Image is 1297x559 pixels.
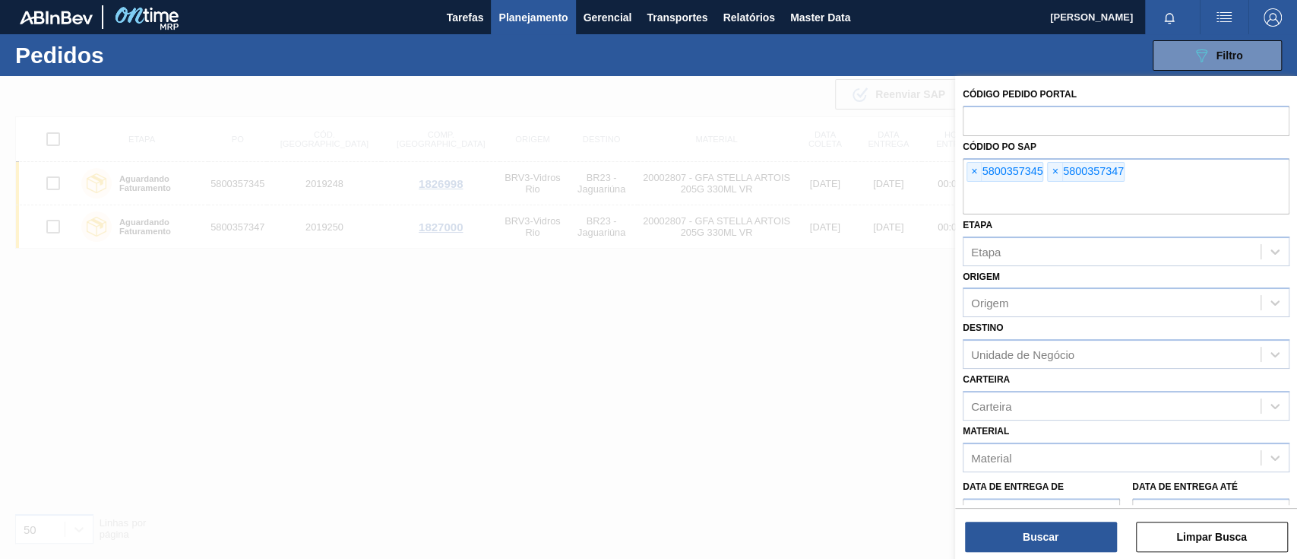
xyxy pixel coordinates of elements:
[963,220,992,230] label: Etapa
[963,272,1000,282] label: Origem
[963,89,1077,100] label: Código Pedido Portal
[971,451,1011,464] div: Material
[647,8,707,27] span: Transportes
[1153,40,1282,71] button: Filtro
[498,8,568,27] span: Planejamento
[1132,481,1238,492] label: Data de Entrega até
[963,141,1036,152] label: Códido PO SAP
[971,348,1074,361] div: Unidade de Negócio
[963,322,1003,333] label: Destino
[963,498,1120,529] input: dd/mm/yyyy
[963,374,1010,385] label: Carteira
[967,163,982,181] span: ×
[790,8,850,27] span: Master Data
[963,426,1009,437] label: Material
[723,8,774,27] span: Relatórios
[963,481,1064,492] label: Data de Entrega de
[1215,8,1233,27] img: userActions
[971,297,1008,310] div: Origem
[966,162,1043,182] div: 5800357345
[584,8,632,27] span: Gerencial
[971,399,1011,412] div: Carteira
[1216,49,1243,62] span: Filtro
[15,46,238,64] h1: Pedidos
[1047,162,1124,182] div: 5800357347
[971,245,1001,258] div: Etapa
[20,11,93,24] img: TNhmsLtSVTkK8tSr43FrP2fwEKptu5GPRR3wAAAABJRU5ErkJggg==
[1048,163,1062,181] span: ×
[1145,7,1194,28] button: Notificações
[1132,498,1289,529] input: dd/mm/yyyy
[1264,8,1282,27] img: Logout
[447,8,484,27] span: Tarefas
